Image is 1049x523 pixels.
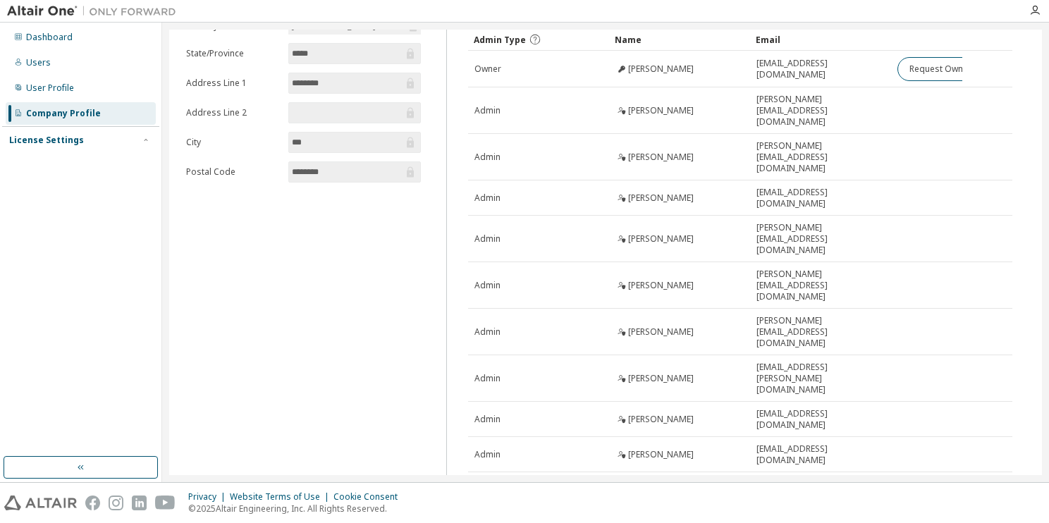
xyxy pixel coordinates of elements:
[474,63,501,75] span: Owner
[628,105,694,116] span: [PERSON_NAME]
[628,63,694,75] span: [PERSON_NAME]
[628,326,694,338] span: [PERSON_NAME]
[756,28,885,51] div: Email
[756,269,885,302] span: [PERSON_NAME][EMAIL_ADDRESS][DOMAIN_NAME]
[628,152,694,163] span: [PERSON_NAME]
[628,449,694,460] span: [PERSON_NAME]
[756,222,885,256] span: [PERSON_NAME][EMAIL_ADDRESS][DOMAIN_NAME]
[756,187,885,209] span: [EMAIL_ADDRESS][DOMAIN_NAME]
[230,491,333,503] div: Website Terms of Use
[4,496,77,510] img: altair_logo.svg
[756,58,885,80] span: [EMAIL_ADDRESS][DOMAIN_NAME]
[474,233,501,245] span: Admin
[155,496,176,510] img: youtube.svg
[474,280,501,291] span: Admin
[26,82,74,94] div: User Profile
[615,28,744,51] div: Name
[7,4,183,18] img: Altair One
[188,491,230,503] div: Privacy
[474,373,501,384] span: Admin
[26,57,51,68] div: Users
[756,443,885,466] span: [EMAIL_ADDRESS][DOMAIN_NAME]
[333,491,406,503] div: Cookie Consent
[26,32,73,43] div: Dashboard
[474,414,501,425] span: Admin
[628,280,694,291] span: [PERSON_NAME]
[474,105,501,116] span: Admin
[474,449,501,460] span: Admin
[85,496,100,510] img: facebook.svg
[474,326,501,338] span: Admin
[474,34,526,46] span: Admin Type
[628,414,694,425] span: [PERSON_NAME]
[186,48,280,59] label: State/Province
[26,108,101,119] div: Company Profile
[897,57,1017,81] button: Request Owner Change
[186,107,280,118] label: Address Line 2
[109,496,123,510] img: instagram.svg
[756,94,885,128] span: [PERSON_NAME][EMAIL_ADDRESS][DOMAIN_NAME]
[756,362,885,395] span: [EMAIL_ADDRESS][PERSON_NAME][DOMAIN_NAME]
[188,503,406,515] p: © 2025 Altair Engineering, Inc. All Rights Reserved.
[474,152,501,163] span: Admin
[628,192,694,204] span: [PERSON_NAME]
[756,408,885,431] span: [EMAIL_ADDRESS][DOMAIN_NAME]
[756,315,885,349] span: [PERSON_NAME][EMAIL_ADDRESS][DOMAIN_NAME]
[186,78,280,89] label: Address Line 1
[132,496,147,510] img: linkedin.svg
[756,140,885,174] span: [PERSON_NAME][EMAIL_ADDRESS][DOMAIN_NAME]
[9,135,84,146] div: License Settings
[628,233,694,245] span: [PERSON_NAME]
[186,137,280,148] label: City
[628,373,694,384] span: [PERSON_NAME]
[186,166,280,178] label: Postal Code
[474,192,501,204] span: Admin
